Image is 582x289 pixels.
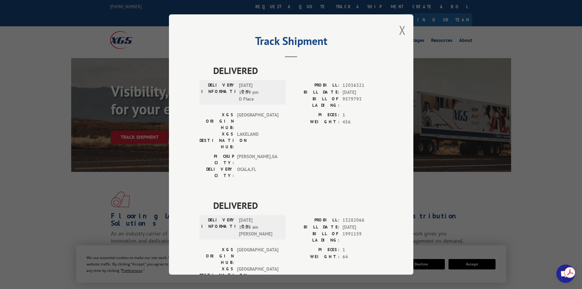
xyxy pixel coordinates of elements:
[291,82,339,89] label: PROBILL:
[556,265,575,283] div: Open chat
[199,166,234,179] label: DELIVERY CITY:
[291,231,339,243] label: BILL OF LADING:
[201,82,236,103] label: DELIVERY INFORMATION:
[237,153,278,166] span: [PERSON_NAME] , GA
[199,153,234,166] label: PICKUP CITY:
[342,224,383,231] span: [DATE]
[342,82,383,89] span: 12036321
[201,217,236,238] label: DELIVERY INFORMATION:
[291,119,339,126] label: WEIGHT:
[291,254,339,261] label: WEIGHT:
[342,119,383,126] span: 456
[291,224,339,231] label: BILL DATE:
[291,89,339,96] label: BILL DATE:
[291,96,339,109] label: BILL OF LADING:
[199,37,383,48] h2: Track Shipment
[199,131,234,150] label: XGS DESTINATION HUB:
[342,96,383,109] span: 9579793
[342,217,383,224] span: 13282066
[199,266,234,285] label: XGS DESTINATION HUB:
[342,112,383,119] span: 1
[237,246,278,266] span: [GEOGRAPHIC_DATA]
[199,112,234,131] label: XGS ORIGIN HUB:
[237,112,278,131] span: [GEOGRAPHIC_DATA]
[199,246,234,266] label: XGS ORIGIN HUB:
[291,246,339,254] label: PIECES:
[342,89,383,96] span: [DATE]
[342,246,383,254] span: 1
[213,64,383,77] span: DELIVERED
[291,217,339,224] label: PROBILL:
[237,131,278,150] span: LAKELAND
[291,112,339,119] label: PIECES:
[237,166,278,179] span: OCALA , FL
[237,266,278,285] span: [GEOGRAPHIC_DATA]
[342,254,383,261] span: 64
[213,198,383,212] span: DELIVERED
[399,22,406,38] button: Close modal
[342,231,383,243] span: 1991159
[239,217,280,238] span: [DATE] 10:28 am [PERSON_NAME]
[239,82,280,103] span: [DATE] 12:59 pm D Place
